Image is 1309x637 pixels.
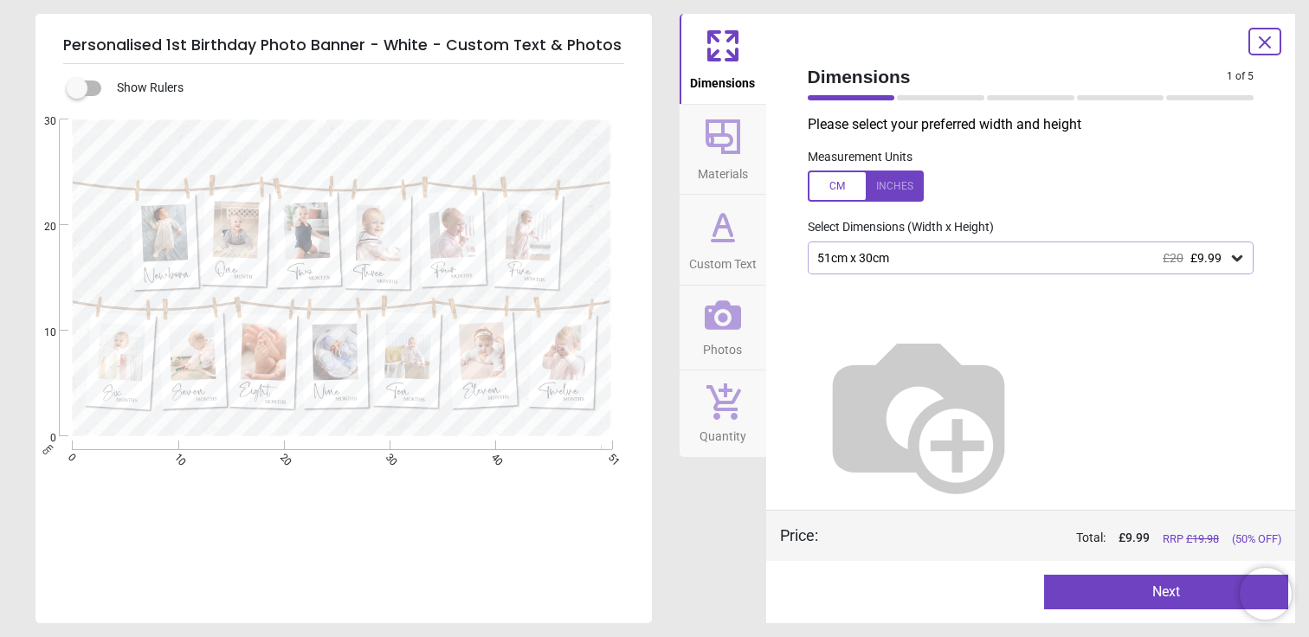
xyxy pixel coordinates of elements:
span: 9.99 [1125,531,1150,544]
label: Measurement Units [808,149,912,166]
button: Custom Text [680,195,766,285]
span: Photos [703,333,742,359]
div: Price : [780,524,818,546]
span: Dimensions [808,64,1228,89]
span: 0 [23,431,56,446]
span: RRP [1163,531,1219,547]
span: £ 19.98 [1186,532,1219,545]
img: Helper for size comparison [808,302,1029,524]
span: 30 [23,114,56,129]
span: (50% OFF) [1232,531,1281,547]
span: Quantity [700,420,746,446]
h5: Personalised 1st Birthday Photo Banner - White - Custom Text & Photos [63,28,624,64]
span: Dimensions [690,67,755,93]
p: Please select your preferred width and height [808,115,1268,134]
div: Total: [844,530,1282,547]
span: £9.99 [1190,251,1222,265]
span: 10 [23,325,56,340]
span: £ [1119,530,1150,547]
span: 1 of 5 [1227,69,1254,84]
iframe: Brevo live chat [1240,568,1292,620]
button: Next [1044,575,1288,609]
div: 51cm x 30cm [816,251,1229,266]
span: Materials [698,158,748,183]
span: Custom Text [689,248,757,273]
div: Show Rulers [77,78,652,99]
button: Quantity [680,370,766,457]
span: £20 [1163,251,1183,265]
button: Dimensions [680,14,766,104]
button: Photos [680,286,766,370]
span: 20 [23,220,56,235]
label: Select Dimensions (Width x Height) [794,219,994,236]
button: Materials [680,105,766,195]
